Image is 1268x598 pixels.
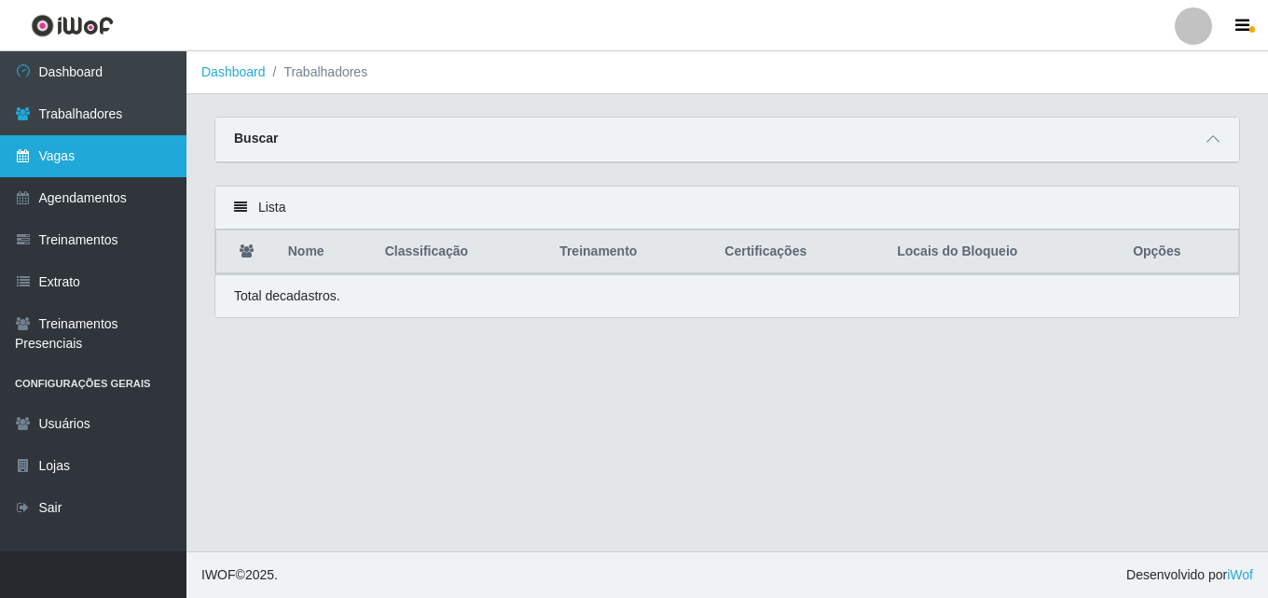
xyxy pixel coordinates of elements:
div: Lista [215,187,1239,229]
a: Dashboard [201,64,266,79]
th: Certificações [713,230,886,274]
th: Classificação [374,230,548,274]
span: IWOF [201,567,236,582]
th: Locais do Bloqueio [886,230,1122,274]
img: CoreUI Logo [31,14,114,37]
th: Treinamento [548,230,713,274]
nav: breadcrumb [186,51,1268,94]
a: iWof [1227,567,1253,582]
span: © 2025 . [201,565,278,585]
li: Trabalhadores [266,63,368,82]
th: Opções [1122,230,1238,274]
p: Total de cadastros. [234,286,340,306]
strong: Buscar [234,131,278,146]
span: Desenvolvido por [1126,565,1253,585]
th: Nome [277,230,374,274]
